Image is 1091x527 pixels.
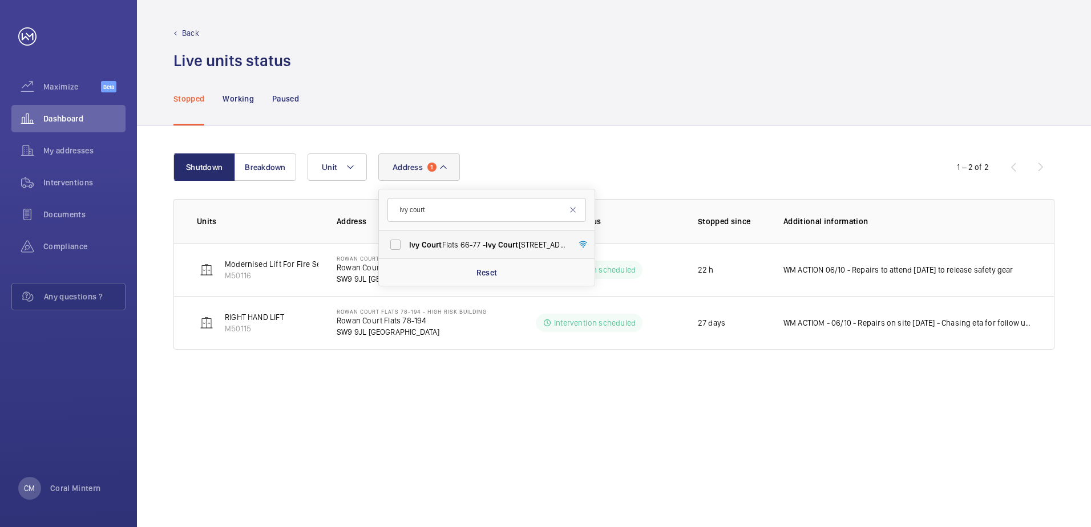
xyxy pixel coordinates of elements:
p: 27 days [698,317,725,329]
p: Coral Mintern [50,483,101,494]
p: Rowan Court Flats 78-194 - High Risk Building [337,255,487,262]
input: Search by address [387,198,586,222]
p: SW9 9JL [GEOGRAPHIC_DATA] [337,326,487,338]
span: My addresses [43,145,126,156]
p: Additional information [783,216,1031,227]
p: Paused [272,93,299,104]
img: elevator.svg [200,316,213,330]
span: 1 [427,163,437,172]
span: Maximize [43,81,101,92]
p: Intervention scheduled [554,317,636,329]
h1: Live units status [173,50,291,71]
img: elevator.svg [200,263,213,277]
span: Court [498,240,519,249]
button: Unit [308,153,367,181]
span: Dashboard [43,113,126,124]
span: Beta [101,81,116,92]
div: 1 – 2 of 2 [957,161,989,173]
p: Rowan Court Flats 78-194 - High Risk Building [337,308,487,315]
p: WM ACTION 06/10 - Repairs to attend [DATE] to release safety gear [783,264,1013,275]
span: Compliance [43,241,126,252]
p: SW9 9JL [GEOGRAPHIC_DATA] [337,273,487,285]
span: Any questions ? [44,291,125,302]
p: Address [337,216,499,227]
button: Breakdown [235,153,296,181]
p: Stopped [173,93,204,104]
p: Working [223,93,253,104]
span: Ivy [409,240,420,249]
p: Rowan Court Flats 78-194 [337,262,487,273]
p: RIGHT HAND LIFT [225,311,284,323]
span: Documents [43,209,126,220]
span: Address [393,163,423,172]
span: Unit [322,163,337,172]
p: Units [197,216,318,227]
p: Rowan Court Flats 78-194 [337,315,487,326]
p: Modernised Lift For Fire Services - LEFT HAND LIFT [225,258,403,270]
p: Stopped since [698,216,765,227]
span: Court [422,240,442,249]
span: Ivy [486,240,496,249]
p: CM [24,483,35,494]
button: Shutdown [173,153,235,181]
p: Reset [476,267,498,278]
p: M50115 [225,323,284,334]
button: Address1 [378,153,460,181]
span: Interventions [43,177,126,188]
span: Flats 66-77 - [STREET_ADDRESS] [409,239,566,250]
p: Back [182,27,199,39]
p: M50116 [225,270,403,281]
p: 22 h [698,264,714,275]
p: WM ACTIOM - 06/10 - Repairs on site [DATE] - Chasing eta for follow up 01/10 - Repairs attended a... [783,317,1031,329]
